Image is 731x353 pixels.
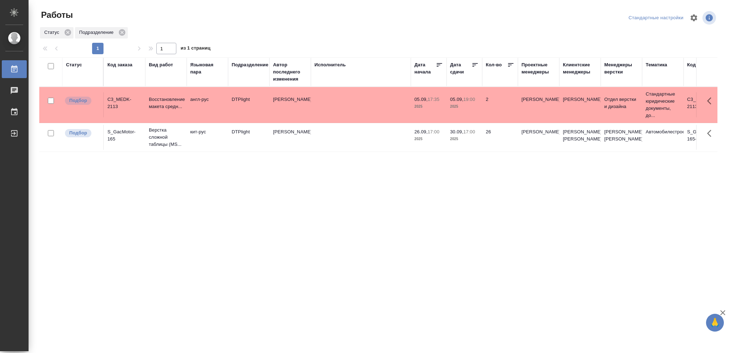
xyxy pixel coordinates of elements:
[646,61,667,68] div: Тематика
[149,127,183,148] p: Верстка сложной таблицы (MS...
[646,91,680,119] p: Стандартные юридические документы, до...
[518,125,559,150] td: [PERSON_NAME]
[604,128,639,143] p: [PERSON_NAME], [PERSON_NAME]
[40,27,74,39] div: Статус
[428,97,439,102] p: 17:35
[39,9,73,21] span: Работы
[604,61,639,76] div: Менеджеры верстки
[69,97,87,104] p: Подбор
[107,128,142,143] div: S_GacMotor-165
[428,129,439,134] p: 17:00
[518,92,559,117] td: [PERSON_NAME]
[685,9,702,26] span: Настроить таблицу
[450,135,479,143] p: 2025
[64,96,100,106] div: Можно подбирать исполнителей
[486,61,502,68] div: Кол-во
[646,128,680,135] p: Автомобилестроение
[187,92,228,117] td: англ-рус
[450,97,463,102] p: 05.09,
[107,61,132,68] div: Код заказа
[702,11,717,25] span: Посмотреть информацию
[604,96,639,110] p: Отдел верстки и дизайна
[181,44,211,54] span: из 1 страниц
[450,61,472,76] div: Дата сдачи
[706,314,724,332] button: 🙏
[684,92,725,117] td: C3_MEDK-2113-WK-009
[463,129,475,134] p: 17:00
[559,92,601,117] td: [PERSON_NAME]
[269,125,311,150] td: [PERSON_NAME]
[107,96,142,110] div: C3_MEDK-2113
[684,125,725,150] td: S_GacMotor-165-WK-010
[190,61,225,76] div: Языковая пара
[269,92,311,117] td: [PERSON_NAME]
[703,92,720,109] button: Здесь прячутся важные кнопки
[149,96,183,110] p: Восстановление макета средн...
[79,29,116,36] p: Подразделение
[450,103,479,110] p: 2025
[66,61,82,68] div: Статус
[69,129,87,137] p: Подбор
[414,61,436,76] div: Дата начала
[414,135,443,143] p: 2025
[559,125,601,150] td: [PERSON_NAME], [PERSON_NAME]
[273,61,307,83] div: Автор последнего изменения
[228,125,269,150] td: DTPlight
[703,125,720,142] button: Здесь прячутся важные кнопки
[450,129,463,134] p: 30.09,
[414,97,428,102] p: 05.09,
[414,129,428,134] p: 26.09,
[44,29,62,36] p: Статус
[521,61,556,76] div: Проектные менеджеры
[64,128,100,138] div: Можно подбирать исполнителей
[75,27,128,39] div: Подразделение
[709,315,721,330] span: 🙏
[463,97,475,102] p: 19:00
[149,61,173,68] div: Вид работ
[563,61,597,76] div: Клиентские менеджеры
[482,92,518,117] td: 2
[627,12,685,24] div: split button
[232,61,268,68] div: Подразделение
[482,125,518,150] td: 26
[228,92,269,117] td: DTPlight
[687,61,715,68] div: Код работы
[414,103,443,110] p: 2025
[187,125,228,150] td: кит-рус
[314,61,346,68] div: Исполнитель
